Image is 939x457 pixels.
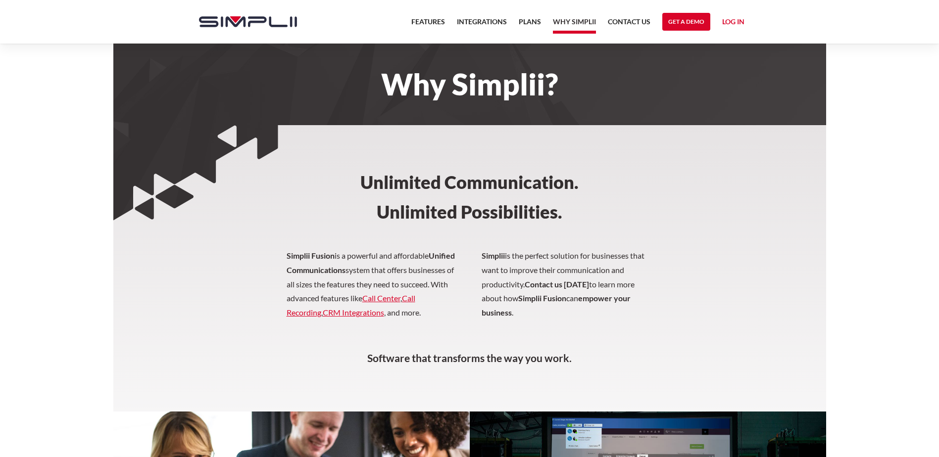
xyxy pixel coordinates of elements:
[722,16,744,31] a: Log in
[367,352,572,364] strong: Software that transforms the way you work.
[315,125,624,249] h3: Unlimited Communication. ‍ Unlimited Possibilities.
[287,251,455,274] strong: Unified Communications
[323,308,384,317] a: CRM Integrations
[482,251,505,260] strong: Simplii
[199,16,297,27] img: Simplii
[662,13,710,31] a: Get a Demo
[553,16,596,34] a: Why Simplii
[608,16,650,34] a: Contact US
[457,16,507,34] a: Integrations
[189,73,750,95] h1: Why Simplii?
[362,293,400,303] a: Call Center
[411,16,445,34] a: Features
[518,293,566,303] strong: Simplii Fusion
[525,279,589,289] strong: Contact us [DATE]
[287,249,653,334] p: is a powerful and affordable system that offers businesses of all sizes the features they need to...
[519,16,541,34] a: Plans
[287,251,335,260] strong: Simplii Fusion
